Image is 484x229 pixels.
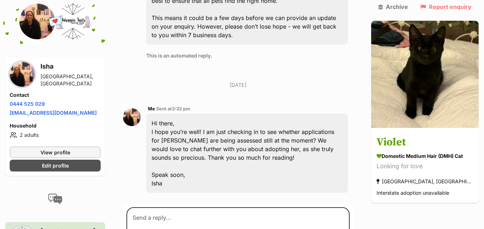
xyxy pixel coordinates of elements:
div: Hi there, I hope you’re well! I am just checking in to see whether applications for [PERSON_NAME]... [146,114,348,193]
img: Isha profile pic [19,4,55,39]
span: Edit profile [42,162,69,169]
div: Domestic Medium Hair (DMH) Cat [377,153,473,160]
span: Interstate adoption unavailable [377,190,449,196]
p: [DATE] [123,81,353,89]
div: Looking for love [377,162,473,171]
span: View profile [40,149,70,156]
img: conversation-icon-4a6f8262b818ee0b60e3300018af0b2d0b884aa5de6e9bcb8d3d4eeb1a70a7c4.svg [48,194,62,204]
h4: Household [10,122,101,129]
img: Isha profile pic [10,62,35,87]
span: 3:32 pm [172,106,190,111]
span: Me [148,106,155,111]
h4: Contact [10,91,101,99]
a: Violet Domestic Medium Hair (DMH) Cat Looking for love [GEOGRAPHIC_DATA], [GEOGRAPHIC_DATA] Inter... [371,129,479,203]
a: Report enquiry [420,4,471,10]
a: Edit profile [10,160,101,171]
img: Waggin Tails Rescue profile pic [55,4,91,39]
a: View profile [10,146,101,158]
a: 0444 525 029 [10,101,45,107]
h3: Violet [377,135,473,151]
a: [EMAIL_ADDRESS][DOMAIN_NAME] [10,110,97,116]
div: [GEOGRAPHIC_DATA], [GEOGRAPHIC_DATA] [40,73,101,87]
a: Archive [378,4,408,10]
span: Sent at [156,106,190,111]
span: 💌 [47,14,63,29]
h3: Isha [40,61,101,71]
div: [GEOGRAPHIC_DATA], [GEOGRAPHIC_DATA] [377,177,473,186]
img: Violet [371,21,479,128]
li: 2 adults [10,131,101,139]
p: This is an automated reply. [146,52,348,59]
img: Isha profile pic [123,108,141,126]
